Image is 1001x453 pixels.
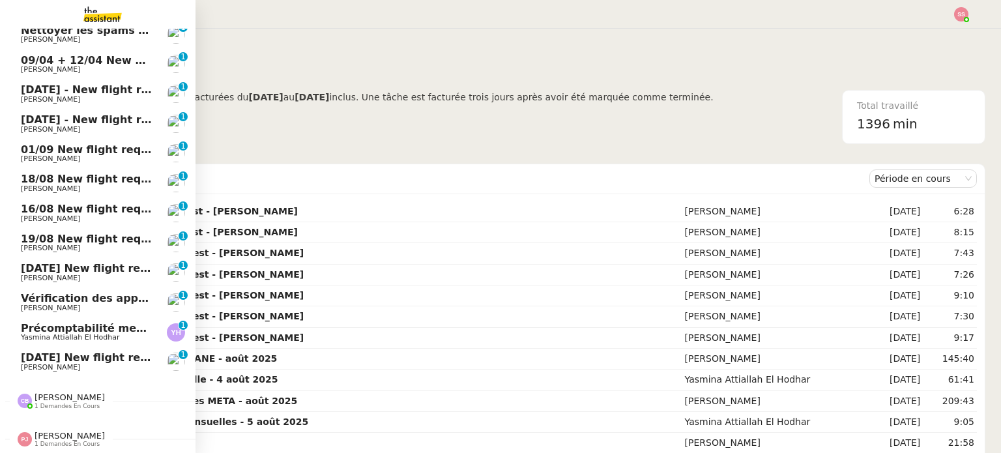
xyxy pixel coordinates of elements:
img: users%2FC9SBsJ0duuaSgpQFj5LgoEX8n0o2%2Favatar%2Fec9d51b8-9413-4189-adfb-7be4d8c96a3c [167,174,185,192]
span: [DATE] - New flight request - [PERSON_NAME] [21,83,290,96]
p: 1 [181,291,186,302]
nz-badge-sup: 1 [179,171,188,181]
span: [DATE] New flight request - Era Beka [21,262,237,274]
span: min [893,113,918,135]
td: [DATE] [871,243,923,264]
span: [PERSON_NAME] [35,431,105,441]
td: 9:17 [923,328,977,349]
td: [PERSON_NAME] [682,201,871,222]
td: 9:05 [923,412,977,433]
span: 16/08 New flight request - [PERSON_NAME] [21,203,275,215]
p: 1 [181,350,186,362]
span: 09/04 + 12/04 New flight request - [PERSON_NAME] [21,54,324,66]
span: 19/08 New flight request - [PERSON_NAME][GEOGRAPHIC_DATA] [21,233,398,245]
td: [DATE] [871,306,923,327]
p: 1 [181,23,186,35]
td: [PERSON_NAME] [682,285,871,306]
td: 145:40 [923,349,977,370]
p: 1 [181,141,186,153]
span: Vérification des appels sortants - juillet 2025 [21,292,286,304]
td: [PERSON_NAME] [682,349,871,370]
td: 7:43 [923,243,977,264]
nz-badge-sup: 1 [179,321,188,330]
span: 18/08 New flight request - [PERSON_NAME] [21,173,275,185]
span: [PERSON_NAME] [21,154,80,163]
p: 1 [181,201,186,213]
td: 9:10 [923,285,977,306]
span: 1396 [857,116,890,132]
p: 1 [181,171,186,183]
td: [PERSON_NAME] [682,222,871,243]
td: [DATE] [871,201,923,222]
nz-badge-sup: 1 [179,291,188,300]
td: [PERSON_NAME] [682,243,871,264]
span: [PERSON_NAME] [21,65,80,74]
nz-badge-sup: 1 [179,112,188,121]
span: [PERSON_NAME] [21,35,80,44]
nz-badge-sup: 1 [179,141,188,151]
td: 8:15 [923,222,977,243]
span: [PERSON_NAME] [21,184,80,193]
span: Nettoyer les spams des emails - août 2025 [21,24,272,37]
img: users%2FW4OQjB9BRtYK2an7yusO0WsYLsD3%2Favatar%2F28027066-518b-424c-8476-65f2e549ac29 [167,293,185,312]
img: users%2FC9SBsJ0duuaSgpQFj5LgoEX8n0o2%2Favatar%2Fec9d51b8-9413-4189-adfb-7be4d8c96a3c [167,204,185,222]
td: [DATE] [871,370,923,390]
nz-badge-sup: 1 [179,350,188,359]
span: [PERSON_NAME] [21,214,80,223]
img: svg [954,7,968,22]
div: Total travaillé [857,98,970,113]
td: 61:41 [923,370,977,390]
td: [PERSON_NAME] [682,391,871,412]
span: 01/09 New flight request - [PERSON_NAME] [21,143,275,156]
td: Yasmina Attiallah El Hodhar [682,370,871,390]
nz-select-item: Période en cours [875,170,972,187]
td: [DATE] [871,391,923,412]
p: 1 [181,321,186,332]
span: Précomptabilité mensuelle - 4 août 2025 [21,322,260,334]
img: svg [18,394,32,408]
td: [PERSON_NAME] [682,306,871,327]
b: [DATE] [295,92,329,102]
nz-badge-sup: 1 [179,231,188,241]
span: [PERSON_NAME] [21,125,80,134]
img: users%2FC9SBsJ0duuaSgpQFj5LgoEX8n0o2%2Favatar%2Fec9d51b8-9413-4189-adfb-7be4d8c96a3c [167,115,185,133]
img: users%2FC9SBsJ0duuaSgpQFj5LgoEX8n0o2%2Favatar%2Fec9d51b8-9413-4189-adfb-7be4d8c96a3c [167,234,185,252]
td: 7:30 [923,306,977,327]
td: [DATE] [871,222,923,243]
span: [DATE] - New flight request - [PERSON_NAME] [21,113,290,126]
td: [PERSON_NAME] [682,265,871,285]
p: 1 [181,82,186,94]
img: users%2FC9SBsJ0duuaSgpQFj5LgoEX8n0o2%2Favatar%2Fec9d51b8-9413-4189-adfb-7be4d8c96a3c [167,263,185,282]
td: [DATE] [871,412,923,433]
span: [PERSON_NAME] [21,95,80,104]
nz-badge-sup: 1 [179,261,188,270]
span: [PERSON_NAME] [21,304,80,312]
img: users%2FC9SBsJ0duuaSgpQFj5LgoEX8n0o2%2Favatar%2Fec9d51b8-9413-4189-adfb-7be4d8c96a3c [167,353,185,371]
td: 7:26 [923,265,977,285]
span: Yasmina Attiallah El Hodhar [21,333,119,342]
span: [PERSON_NAME] [21,363,80,372]
span: 1 demandes en cours [35,441,100,448]
span: [DATE] New flight request - [PERSON_NAME] [21,351,282,364]
p: 1 [181,112,186,124]
p: 1 [181,231,186,243]
span: [PERSON_NAME] [35,392,105,402]
td: [DATE] [871,328,923,349]
div: Demandes [66,166,869,192]
td: [DATE] [871,285,923,306]
nz-badge-sup: 1 [179,82,188,91]
td: 209:43 [923,391,977,412]
p: 1 [181,52,186,64]
td: [PERSON_NAME] [682,328,871,349]
td: 6:28 [923,201,977,222]
img: svg [18,432,32,446]
img: users%2FSoHiyPZ6lTh48rkksBJmVXB4Fxh1%2Favatar%2F784cdfc3-6442-45b8-8ed3-42f1cc9271a4 [167,25,185,44]
span: inclus. Une tâche est facturée trois jours après avoir été marquée comme terminée. [329,92,713,102]
img: users%2FC9SBsJ0duuaSgpQFj5LgoEX8n0o2%2Favatar%2Fec9d51b8-9413-4189-adfb-7be4d8c96a3c [167,144,185,162]
span: 1 demandes en cours [35,403,100,410]
td: [DATE] [871,349,923,370]
b: [DATE] [248,92,283,102]
img: svg [167,323,185,342]
img: users%2FC9SBsJ0duuaSgpQFj5LgoEX8n0o2%2Favatar%2Fec9d51b8-9413-4189-adfb-7be4d8c96a3c [167,85,185,103]
nz-badge-sup: 1 [179,201,188,211]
